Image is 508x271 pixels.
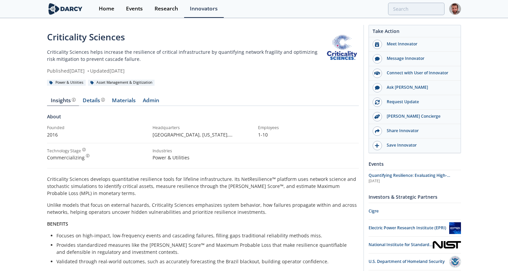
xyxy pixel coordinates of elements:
[83,98,105,103] div: Details
[382,84,457,90] div: Ask [PERSON_NAME]
[190,6,218,11] div: Innovators
[88,80,155,86] div: Asset Management & Digitization
[369,259,449,265] div: U.S. Department of Homeland Security
[82,148,86,152] img: information.svg
[382,55,457,62] div: Message Innovator
[369,158,461,170] div: Events
[153,125,253,131] div: Headquarters
[449,3,461,15] img: Profile
[47,67,325,74] div: Published [DATE] Updated [DATE]
[47,125,148,131] div: Founded
[388,3,444,15] input: Advanced Search
[79,98,108,106] a: Details
[433,241,461,248] img: National Institute for Standards and Technology
[153,148,253,154] div: Industries
[449,256,461,268] img: U.S. Department of Homeland Security
[369,205,461,217] a: Cigre
[382,70,457,76] div: Connect with User of Innovator
[153,131,253,138] p: [GEOGRAPHIC_DATA], [US_STATE] , [GEOGRAPHIC_DATA]
[369,208,461,214] div: Cigre
[369,172,450,184] span: Quantifying Resilience: Evaluating High-Impact, Low-Frequency (HILF) Events
[369,256,461,268] a: U.S. Department of Homeland Security U.S. Department of Homeland Security
[258,125,359,131] div: Employees
[369,242,433,248] div: National Institute for Standards and Technology
[47,80,86,86] div: Power & Utilities
[369,139,461,153] button: Save Innovator
[47,154,148,161] div: Commercializing
[47,113,359,125] div: About
[449,222,461,234] img: Electric Power Research Institute (EPRI)
[47,131,148,138] p: 2016
[258,131,359,138] p: 1-10
[153,154,189,161] span: Power & Utilities
[47,148,81,154] div: Technology Stage
[101,98,105,102] img: information.svg
[47,3,84,15] img: logo-wide.svg
[382,41,457,47] div: Meet Innovator
[369,179,461,184] div: [DATE]
[382,113,457,119] div: [PERSON_NAME] Concierge
[108,98,139,106] a: Materials
[47,31,325,44] div: Criticality Sciences
[480,244,501,264] iframe: chat widget
[369,28,461,37] div: Take Action
[47,48,325,63] p: Criticality Sciences helps increase the resilience of critical infrastructure by quantifying netw...
[86,68,90,74] span: •
[51,98,76,103] div: Insights
[86,154,90,158] img: information.svg
[382,142,457,148] div: Save Innovator
[47,221,68,227] strong: BENEFITS
[56,258,354,265] li: Validated through real-world outcomes, such as accurately forecasting the Brazil blackout, buildi...
[369,239,461,251] a: National Institute for Standards and Technology National Institute for Standards and Technology
[382,128,457,134] div: Share Innovator
[369,222,461,234] a: Electric Power Research Institute (EPRI) Electric Power Research Institute (EPRI)
[126,6,143,11] div: Events
[369,225,449,231] div: Electric Power Research Institute (EPRI)
[155,6,178,11] div: Research
[56,232,354,239] li: Focuses on high-impact, low-frequency events and cascading failures, filling gaps traditional rel...
[369,172,461,184] a: Quantifying Resilience: Evaluating High-Impact, Low-Frequency (HILF) Events [DATE]
[47,98,79,106] a: Insights
[139,98,163,106] a: Admin
[99,6,114,11] div: Home
[369,191,461,203] div: Investors & Strategic Partners
[72,98,76,102] img: information.svg
[47,201,359,216] p: Unlike models that focus on external hazards, Criticality Sciences emphasizes system behavior, ho...
[56,241,354,256] li: Provides standardized measures like the [PERSON_NAME] Score™ and Maximum Probable Loss that make ...
[382,99,457,105] div: Request Update
[47,176,359,197] p: Criticality Sciences develops quantitative resilience tools for lifeline infrastructure. Its NetR...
